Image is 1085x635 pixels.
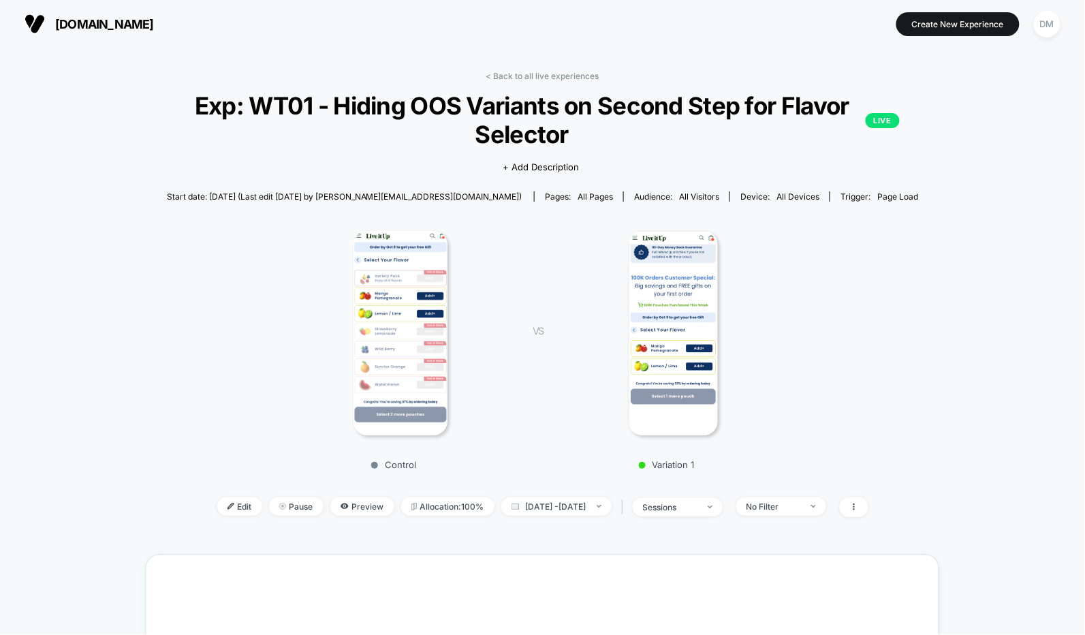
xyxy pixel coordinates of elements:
[279,503,286,510] img: end
[269,497,324,516] span: Pause
[167,191,522,202] span: Start date: [DATE] (Last edit [DATE] by [PERSON_NAME][EMAIL_ADDRESS][DOMAIN_NAME])
[227,503,234,510] img: edit
[1030,10,1065,38] button: DM
[866,113,900,128] p: LIVE
[282,459,505,470] p: Control
[643,502,697,512] div: sessions
[877,191,918,202] span: Page Load
[512,503,519,510] img: calendar
[896,12,1020,36] button: Create New Experience
[353,231,447,435] img: Control main
[25,14,45,34] img: Visually logo
[486,71,599,81] a: < Back to all live experiences
[578,191,613,202] span: all pages
[840,191,918,202] div: Trigger:
[679,191,719,202] span: All Visitors
[618,497,633,517] span: |
[20,13,158,35] button: [DOMAIN_NAME]
[503,161,579,174] span: + Add Description
[708,506,712,508] img: end
[545,191,613,202] div: Pages:
[217,497,262,516] span: Edit
[411,503,417,510] img: rebalance
[330,497,394,516] span: Preview
[557,459,776,470] p: Variation 1
[55,17,154,31] span: [DOMAIN_NAME]
[1034,11,1060,37] div: DM
[629,231,718,435] img: Variation 1 main
[811,505,816,508] img: end
[597,505,601,508] img: end
[501,497,612,516] span: [DATE] - [DATE]
[776,191,819,202] span: all devices
[533,325,544,337] span: VS
[401,497,494,516] span: Allocation: 100%
[634,191,719,202] div: Audience:
[746,501,801,512] div: No Filter
[729,191,830,202] span: Device:
[185,91,900,149] span: Exp: WT01 - Hiding OOS Variants on Second Step for Flavor Selector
